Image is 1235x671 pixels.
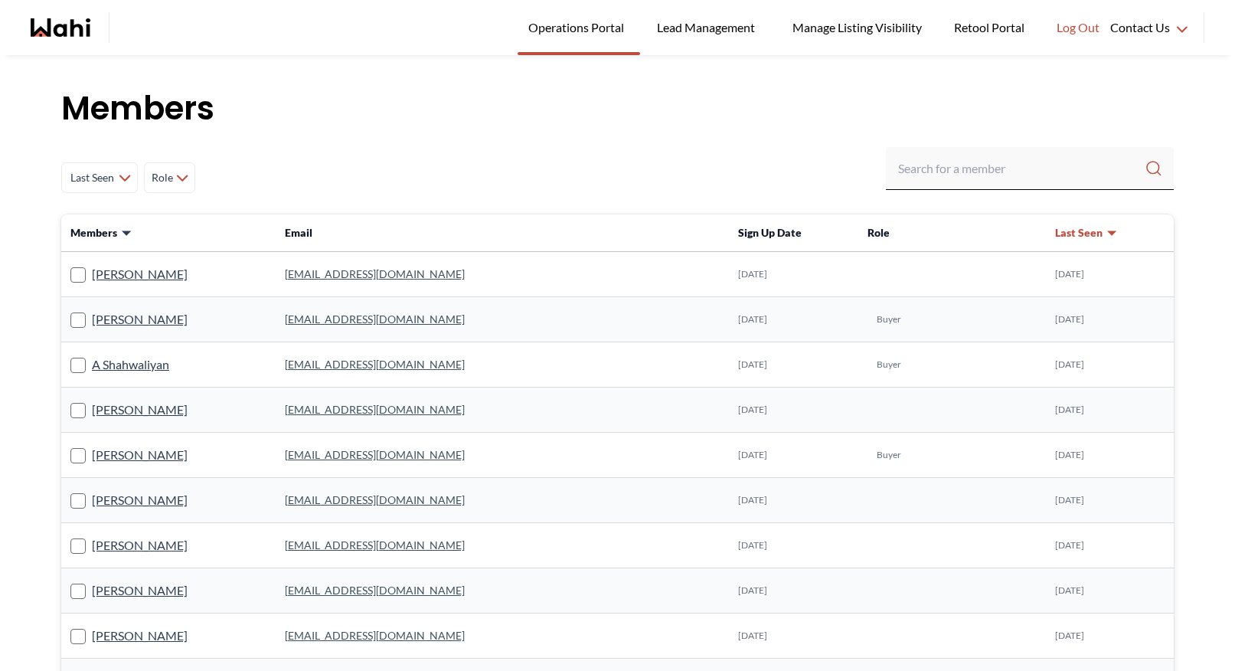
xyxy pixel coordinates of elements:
a: [EMAIL_ADDRESS][DOMAIN_NAME] [285,629,465,642]
td: [DATE] [1046,252,1174,297]
a: [PERSON_NAME] [92,581,188,601]
td: [DATE] [1046,614,1174,659]
a: A Shahwaliyan [92,355,169,375]
td: [DATE] [729,388,858,433]
span: Sign Up Date [738,226,802,239]
td: [DATE] [1046,433,1174,478]
td: [DATE] [729,297,858,342]
td: [DATE] [729,478,858,523]
td: [DATE] [729,523,858,568]
a: [PERSON_NAME] [92,309,188,329]
a: [EMAIL_ADDRESS][DOMAIN_NAME] [285,584,465,597]
a: [EMAIL_ADDRESS][DOMAIN_NAME] [285,493,465,506]
td: [DATE] [1046,342,1174,388]
a: [EMAIL_ADDRESS][DOMAIN_NAME] [285,538,465,552]
a: [PERSON_NAME] [92,400,188,420]
button: Members [70,225,132,241]
span: Role [151,164,173,191]
a: [PERSON_NAME] [92,535,188,555]
td: [DATE] [1046,388,1174,433]
span: Last Seen [68,164,116,191]
span: Buyer [877,313,901,326]
a: [EMAIL_ADDRESS][DOMAIN_NAME] [285,448,465,461]
a: [EMAIL_ADDRESS][DOMAIN_NAME] [285,313,465,326]
td: [DATE] [1046,568,1174,614]
span: Operations Portal [528,18,629,38]
a: [PERSON_NAME] [92,626,188,646]
span: Last Seen [1055,225,1103,241]
a: [EMAIL_ADDRESS][DOMAIN_NAME] [285,267,465,280]
span: Buyer [877,449,901,461]
span: Buyer [877,358,901,371]
span: Email [285,226,312,239]
span: Members [70,225,117,241]
span: Retool Portal [954,18,1029,38]
a: Wahi homepage [31,18,90,37]
td: [DATE] [1046,478,1174,523]
span: Role [867,226,890,239]
span: Manage Listing Visibility [788,18,926,38]
td: [DATE] [729,252,858,297]
td: [DATE] [729,433,858,478]
a: [EMAIL_ADDRESS][DOMAIN_NAME] [285,403,465,416]
td: [DATE] [1046,523,1174,568]
td: [DATE] [729,614,858,659]
a: [PERSON_NAME] [92,445,188,465]
a: [EMAIL_ADDRESS][DOMAIN_NAME] [285,358,465,371]
a: [PERSON_NAME] [92,490,188,510]
span: Lead Management [657,18,760,38]
a: [PERSON_NAME] [92,264,188,284]
input: Search input [898,155,1145,182]
button: Last Seen [1055,225,1118,241]
td: [DATE] [729,568,858,614]
td: [DATE] [729,342,858,388]
span: Log Out [1057,18,1099,38]
td: [DATE] [1046,297,1174,342]
h1: Members [61,86,1174,132]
